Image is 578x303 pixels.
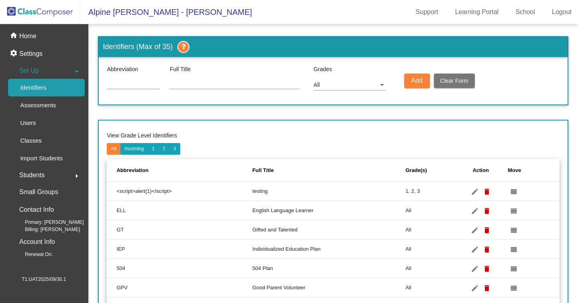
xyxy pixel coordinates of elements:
span: Full Title [170,65,299,74]
td: All [405,201,454,220]
mat-icon: reorder [509,283,519,293]
td: English Language Learner [252,201,405,220]
td: All [405,259,454,278]
mat-icon: edit [470,225,480,235]
button: 1 [148,143,159,155]
button: All [107,143,120,155]
mat-icon: settings [10,49,19,59]
td: testing [252,182,405,201]
p: Account Info [19,236,55,248]
th: Abbreviation [107,159,252,182]
p: Classes [20,136,41,145]
mat-icon: delete [482,225,492,235]
p: Small Groups [19,186,58,198]
mat-icon: edit [470,283,480,293]
mat-icon: delete [482,187,492,197]
mat-icon: delete [482,206,492,216]
a: Support [409,6,445,18]
p: Contact Info [19,204,54,215]
th: Grade(s) [405,159,454,182]
p: Identifiers [20,83,46,92]
mat-icon: delete [482,283,492,293]
a: Logout [545,6,578,18]
span: Add [411,77,422,84]
td: All [405,278,454,297]
p: Home [19,31,37,41]
button: Add [404,74,430,88]
p: Users [20,118,36,128]
mat-icon: delete [482,245,492,254]
span: Primary: [PERSON_NAME] [12,219,84,226]
span: Renewal On: [12,251,53,258]
td: <script>alert(1)</script> [107,182,252,201]
mat-icon: arrow_drop_down [72,67,81,76]
td: 504 Plan [252,259,405,278]
span: Abbreviation [107,65,166,74]
p: Import Students [20,154,63,163]
a: View Grade Level Identifiers [107,132,177,139]
a: School [509,6,541,18]
th: Action [454,159,508,182]
td: 1, 2, 3 [405,182,454,201]
p: Settings [19,49,43,59]
mat-icon: arrow_right [72,171,81,181]
td: All [405,240,454,259]
mat-icon: edit [470,245,480,254]
td: GPV [107,278,252,297]
th: Move [508,159,560,182]
mat-icon: delete [482,264,492,274]
mat-icon: reorder [509,264,519,274]
span: Alpine [PERSON_NAME] - [PERSON_NAME] [80,6,252,18]
mat-select-trigger: All [313,82,320,88]
span: Students [19,170,45,181]
span: Billing: [PERSON_NAME] [12,226,80,233]
button: 3 [169,143,180,155]
span: Set Up [19,65,39,76]
mat-icon: reorder [509,206,519,216]
td: Individualized Education Plan [252,240,405,259]
td: Gifted and Talented [252,220,405,240]
mat-icon: edit [470,264,480,274]
td: ELL [107,201,252,220]
td: Good Parent Volunteer [252,278,405,297]
span: Clear Form [440,78,468,84]
span: Grades [313,65,400,76]
mat-icon: home [10,31,19,41]
mat-icon: edit [470,187,480,197]
p: Assessments [20,100,56,110]
td: GT [107,220,252,240]
td: All [405,220,454,240]
mat-icon: reorder [509,245,519,254]
td: IEP [107,240,252,259]
th: Full Title [252,159,405,182]
button: Clear Form [434,74,475,88]
mat-icon: reorder [509,187,519,197]
h3: Identifiers (Max of 35) [99,37,567,57]
mat-icon: edit [470,206,480,216]
mat-icon: reorder [509,225,519,235]
button: Incoming [120,143,148,155]
button: 2 [159,143,169,155]
td: 504 [107,259,252,278]
a: Learning Portal [449,6,505,18]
